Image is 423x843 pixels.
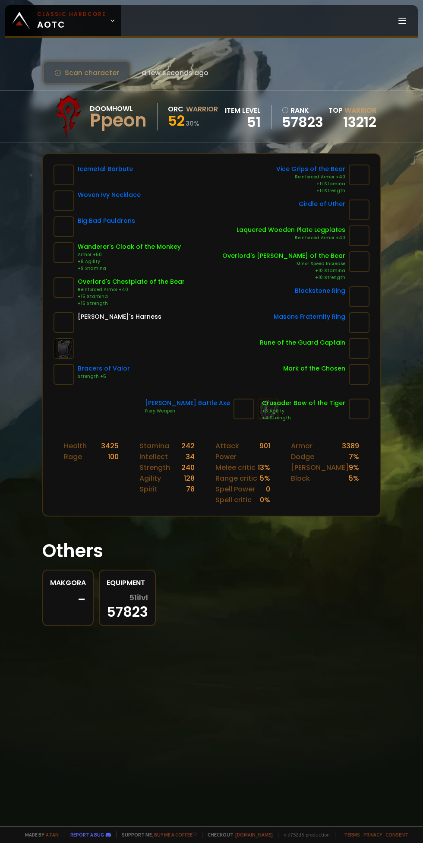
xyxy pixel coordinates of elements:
[20,831,59,838] span: Made by
[101,441,119,451] div: 3425
[234,399,254,419] img: item-13003
[385,831,408,838] a: Consent
[54,312,74,333] img: item-6125
[202,831,273,838] span: Checkout
[258,462,270,473] div: 13 %
[342,441,359,451] div: 3389
[116,831,197,838] span: Support me,
[222,251,345,260] div: Overlord's [PERSON_NAME] of the Bear
[70,831,104,838] a: Report a bug
[235,831,273,838] a: [DOMAIN_NAME]
[222,260,345,267] div: Minor Speed Increase
[237,225,345,235] div: Laquered Wooden Plate Legplates
[168,104,183,114] div: Orc
[349,462,359,473] div: 9 %
[349,286,369,307] img: item-17713
[78,190,141,200] div: Woven Ivy Necklace
[90,114,147,127] div: Ppeon
[215,494,252,505] div: Spell critic
[262,408,345,415] div: +3 Agility
[276,174,345,181] div: Reinforced Armor +40
[186,104,218,114] div: Warrior
[291,473,310,484] div: Block
[291,451,314,462] div: Dodge
[78,165,133,174] div: Icemetal Barbute
[139,473,161,484] div: Agility
[349,399,369,419] img: item-15287
[291,462,349,473] div: [PERSON_NAME]
[181,441,195,451] div: 242
[78,312,161,321] div: [PERSON_NAME]'s Harness
[54,165,74,185] img: item-10763
[215,462,256,473] div: Melee critic
[215,441,259,462] div: Attack Power
[54,364,74,385] img: item-16735
[108,451,119,462] div: 100
[99,570,156,626] a: Equipment51ilvl57823
[5,5,121,36] a: Classic HardcoreAOTC
[225,105,261,116] div: item level
[129,593,148,602] span: 51 ilvl
[260,473,270,484] div: 5 %
[107,577,148,588] div: Equipment
[42,570,94,626] a: Makgora-
[78,242,181,251] div: Wanderer's Cloak of the Monkey
[139,484,158,494] div: Spirit
[349,338,369,359] img: item-19120
[50,577,86,588] div: Makgora
[282,105,323,116] div: rank
[145,408,230,415] div: Fiery Weapon
[259,441,270,462] div: 901
[349,225,369,246] img: item-19117
[154,831,197,838] a: Buy me a coffee
[186,484,195,494] div: 78
[222,267,345,274] div: +10 Stamina
[54,216,74,237] img: item-9476
[295,286,345,295] div: Blackstone Ring
[78,286,185,293] div: Reinforced Armor +40
[54,277,74,298] img: item-10203
[328,105,376,116] div: Top
[349,364,369,385] img: item-17774
[349,312,369,333] img: item-9533
[78,258,181,265] div: +8 Agility
[349,251,369,272] img: item-10201
[46,831,59,838] a: a fan
[42,537,381,564] h1: Others
[215,473,257,484] div: Range critic
[78,216,135,225] div: Big Bad Pauldrons
[363,831,382,838] a: Privacy
[37,10,106,31] span: AOTC
[266,484,270,494] div: 0
[139,462,170,473] div: Strength
[262,415,345,421] div: +4 Strength
[78,251,181,258] div: Armor +50
[78,373,130,380] div: Strength +5
[276,181,345,187] div: +11 Stamina
[78,265,181,272] div: +9 Stamina
[90,103,147,114] div: Doomhowl
[276,187,345,194] div: +11 Strength
[344,105,376,115] span: Warrior
[50,593,86,606] div: -
[225,116,261,129] div: 51
[291,441,313,451] div: Armor
[260,494,270,505] div: 0 %
[260,338,345,347] div: Rune of the Guard Captain
[222,274,345,281] div: +10 Strength
[64,441,87,451] div: Health
[262,399,345,408] div: Crusader Bow of the Tiger
[181,462,195,473] div: 240
[145,399,230,408] div: [PERSON_NAME] Battle Axe
[54,242,74,263] img: item-10108
[78,364,130,373] div: Bracers of Valor
[237,235,345,241] div: Reinforced Armor +40
[344,831,360,838] a: Terms
[278,831,330,838] span: v. d752d5 - production
[349,165,369,185] img: item-9640
[274,312,345,321] div: Masons Fraternity Ring
[42,60,131,85] button: Scan character
[142,67,208,78] span: a few seconds ago
[54,190,74,211] img: item-19159
[299,200,345,209] div: Girdle of Uther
